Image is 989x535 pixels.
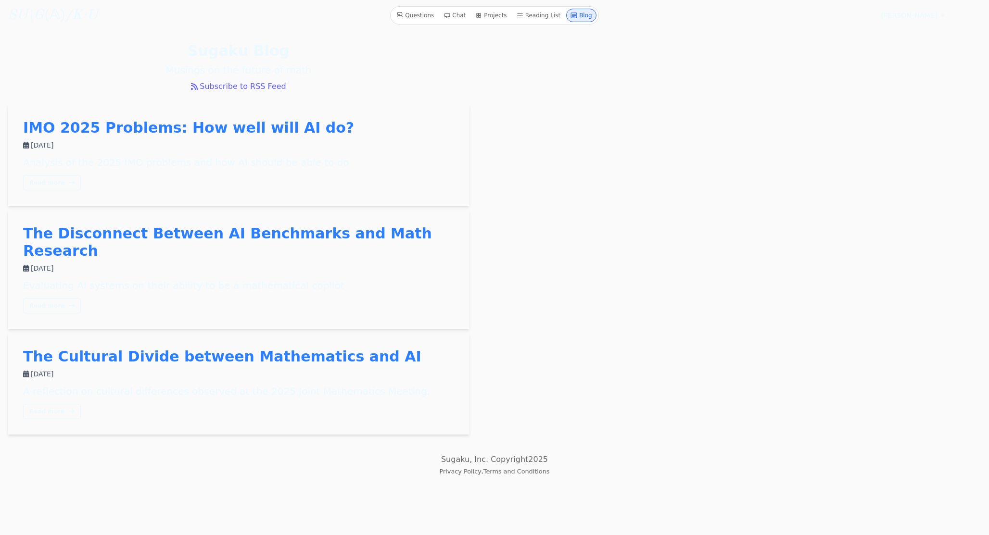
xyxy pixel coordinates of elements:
a: Terms and Conditions [483,468,550,475]
i: /K·U [65,8,98,23]
a: Reading List [513,9,565,22]
a: Read more [23,175,81,190]
summary: [PERSON_NAME] [881,11,947,20]
a: Questions [393,9,438,22]
p: Musings on the future of math [8,63,469,77]
a: Blog [566,9,596,22]
small: , [440,468,550,475]
div: [DATE] [23,263,454,273]
a: Read more [23,404,81,419]
a: SU\G(𝔸)/K·U [8,7,98,24]
a: The Disconnect Between AI Benchmarks and Math Research [23,225,432,259]
span: 2025 [528,455,548,464]
div: [DATE] [23,369,454,379]
span: [PERSON_NAME] [881,11,937,20]
a: Chat [440,9,469,22]
a: Read more [23,298,81,313]
div: [DATE] [23,140,454,150]
div: A reflection on cultural differences observed at the 2025 Joint Mathematics Meeting. [23,385,454,398]
div: Evaluating AI systems on their ability to be a mathematical copilot [23,279,454,292]
i: SU\G [8,8,44,23]
div: Analysis of the 2025 IMO problems and how AI should be able to do [23,156,454,169]
a: The Cultural Divide between Mathematics and AI [23,348,421,365]
a: IMO 2025 Problems: How well will AI do? [23,119,354,136]
a: Subscribe to RSS Feed [8,81,469,92]
a: Projects [471,9,510,22]
a: Privacy Policy [440,468,482,475]
h1: Sugaku Blog [8,42,469,60]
